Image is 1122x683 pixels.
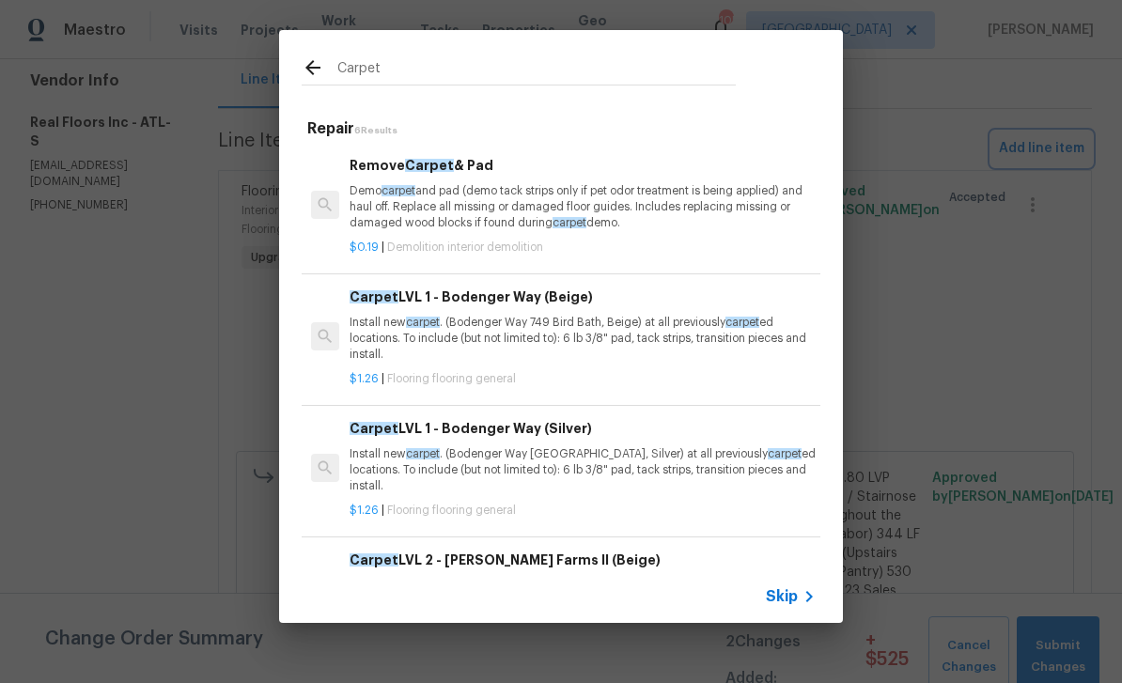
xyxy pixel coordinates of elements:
[350,315,816,363] p: Install new . (Bodenger Way 749 Bird Bath, Beige) at all previously ed locations. To include (but...
[766,587,798,606] span: Skip
[354,126,397,135] span: 6 Results
[350,241,379,253] span: $0.19
[387,241,543,253] span: Demolition interior demolition
[350,183,816,231] p: Demo and pad (demo tack strips only if pet odor treatment is being applied) and haul off. Replace...
[350,446,816,494] p: Install new . (Bodenger Way [GEOGRAPHIC_DATA], Silver) at all previously ed locations. To include...
[350,550,816,570] h6: LVL 2 - [PERSON_NAME] Farms II (Beige)
[337,56,736,85] input: Search issues or repairs
[350,240,816,256] p: |
[350,418,816,439] h6: LVL 1 - Bodenger Way (Silver)
[307,119,820,139] h5: Repair
[406,317,440,328] span: carpet
[382,185,415,196] span: carpet
[406,448,440,459] span: carpet
[350,155,816,176] h6: Remove & Pad
[350,287,816,307] h6: LVL 1 - Bodenger Way (Beige)
[350,422,398,435] span: Carpet
[405,159,454,172] span: Carpet
[725,317,759,328] span: carpet
[350,373,379,384] span: $1.26
[387,373,516,384] span: Flooring flooring general
[350,504,379,516] span: $1.26
[350,553,398,567] span: Carpet
[350,503,816,519] p: |
[350,290,398,303] span: Carpet
[387,504,516,516] span: Flooring flooring general
[553,217,586,228] span: carpet
[768,448,802,459] span: carpet
[350,371,816,387] p: |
